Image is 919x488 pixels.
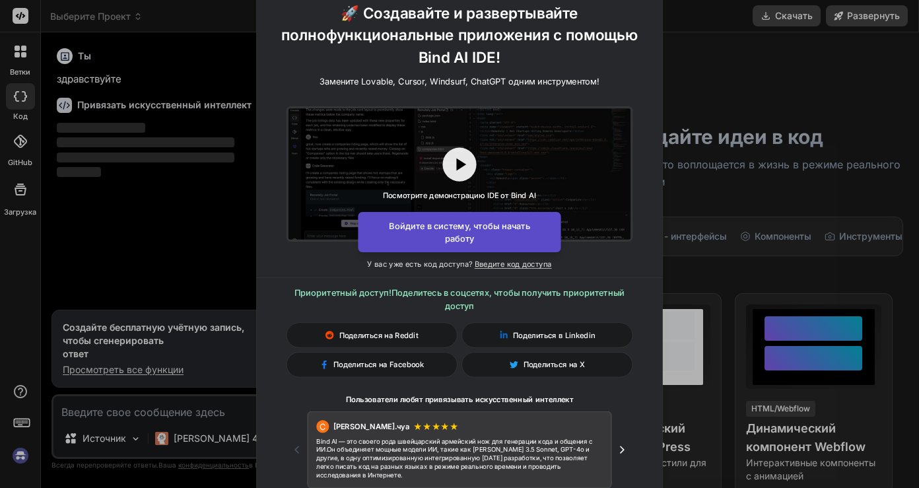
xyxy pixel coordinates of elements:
[440,421,450,432] ya-tr-span: ★
[358,212,561,252] button: Войдите в систему, чтобы начать работу
[423,421,432,432] ya-tr-span: ★
[450,421,459,432] ya-tr-span: ★
[475,259,552,268] ya-tr-span: Введите код доступа
[391,288,625,311] ya-tr-span: Поделитесь в соцсетях, чтобы получить приоритетный доступ
[333,360,424,369] ya-tr-span: Поделиться на Facebook
[316,446,590,479] ya-tr-span: Он объединяет мощные модели ИИ, такие как [PERSON_NAME] 3.5 Sonnet, GPT-4o и другие, в одну оптим...
[281,4,638,66] ya-tr-span: 🚀 Создавайте и развертывайте полнофункциональные приложения с помощью Bind AI IDE!
[333,422,409,431] ya-tr-span: [PERSON_NAME].чуа
[524,360,585,369] ya-tr-span: Поделиться на X
[367,259,472,268] ya-tr-span: У вас уже есть код доступа?
[316,437,592,454] ya-tr-span: Bind AI — это своего рода швейцарский армейский нож для генерации кода и общения с ИИ.
[383,190,536,199] ya-tr-span: Посмотрите демонстрацию IDE от Bind AI
[320,420,326,433] ya-tr-span: C
[389,221,530,244] ya-tr-span: Войдите в систему, чтобы начать работу
[432,421,441,432] ya-tr-span: ★
[611,439,632,460] button: Следующий отзыв
[339,330,419,339] ya-tr-span: Поделиться на Reddit
[320,76,599,87] ya-tr-span: Замените Lovable, Cursor, Windsurf, ChatGPT одним инструментом!
[346,395,574,404] ya-tr-span: Пользователи любят привязывать искусственный интеллект
[287,439,308,460] button: Предыдущий отзыв
[513,330,595,339] ya-tr-span: Поделиться в Linkedin
[294,288,391,298] ya-tr-span: Приоритетный доступ!
[413,421,423,432] ya-tr-span: ★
